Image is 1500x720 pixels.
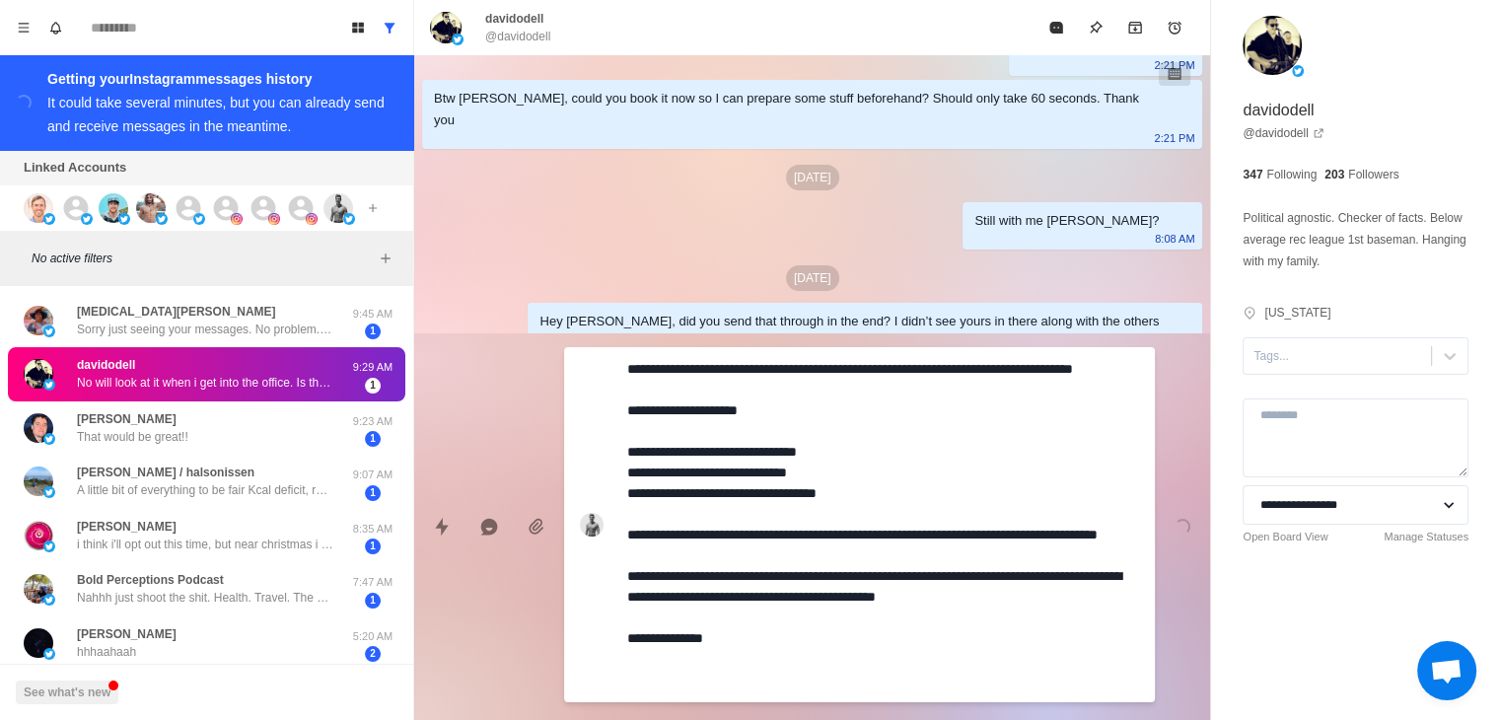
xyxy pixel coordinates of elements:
p: 8:35 AM [348,521,397,538]
p: That would be great!! [77,428,188,446]
p: A little bit of everything to be fair Kcal deficit, running, strength training and more, walking ... [77,481,333,499]
p: No will look at it when i get into the office. Is there a charge for this? [77,374,333,392]
img: picture [43,213,55,225]
p: 9:45 AM [348,306,397,323]
img: picture [156,213,168,225]
button: Menu [8,12,39,43]
p: 7:47 AM [348,574,397,591]
a: Manage Statuses [1384,529,1468,545]
img: picture [43,648,55,660]
p: [DATE] [786,265,839,291]
p: Nahhh just shoot the shit. Health. Travel. The Nordic topic. It’ll flow smooth Ok so not [DATE] c... [77,589,333,607]
p: [PERSON_NAME] [77,518,177,536]
img: picture [43,325,55,337]
img: picture [306,213,318,225]
p: [DATE] [786,165,839,190]
img: picture [43,486,55,498]
p: 9:29 AM [348,359,397,376]
span: 1 [365,324,381,339]
img: picture [193,213,205,225]
p: [PERSON_NAME] [77,410,177,428]
button: Notifications [39,12,71,43]
p: Political agnostic. Checker of facts. Below average rec league 1st baseman. Hanging with my family. [1243,207,1468,272]
img: picture [43,594,55,606]
p: davidodell [1243,99,1314,122]
div: Btw [PERSON_NAME], could you book it now so I can prepare some stuff beforehand? Should only take... [434,88,1159,131]
a: @davidodell [1243,124,1323,142]
div: Still with me [PERSON_NAME]? [974,210,1159,232]
img: picture [99,193,128,223]
span: 2 [365,646,381,662]
img: picture [118,213,130,225]
img: picture [24,521,53,550]
p: Bold Perceptions Podcast [77,571,224,589]
button: Show all conversations [374,12,405,43]
img: picture [1243,16,1302,75]
button: Mark as read [1036,8,1076,47]
img: picture [24,413,53,443]
button: Add account [361,196,385,220]
img: picture [580,513,604,537]
p: 347 [1243,166,1262,183]
button: Archive [1115,8,1155,47]
button: Add reminder [1155,8,1194,47]
p: Followers [1348,166,1398,183]
img: picture [43,540,55,552]
p: Linked Accounts [24,158,126,178]
p: i think i'll opt out this time, but near christmas i may come back and try you out [77,536,333,553]
p: davidodell [77,356,135,374]
img: picture [343,213,355,225]
img: picture [231,213,243,225]
p: 9:23 AM [348,413,397,430]
img: picture [81,213,93,225]
p: 7:00 AM [1155,328,1194,350]
p: [US_STATE] [1264,304,1330,322]
img: picture [24,628,53,658]
span: 1 [365,539,381,554]
div: It could take several minutes, but you can already send and receive messages in the meantime. [47,95,385,134]
img: picture [1292,65,1304,77]
p: 8:08 AM [1155,228,1194,250]
span: 1 [365,431,381,447]
img: picture [24,306,53,335]
span: 1 [365,378,381,394]
p: davidodell [485,10,543,28]
span: 1 [365,485,381,501]
img: picture [43,433,55,445]
p: [PERSON_NAME] [77,625,177,643]
img: picture [43,379,55,391]
img: picture [24,193,53,223]
img: picture [24,467,53,496]
img: picture [430,12,462,43]
div: Open chat [1417,641,1476,700]
a: Open Board View [1243,529,1327,545]
img: picture [136,193,166,223]
p: 2:21 PM [1154,54,1194,76]
p: 9:07 AM [348,467,397,483]
button: See what's new [16,681,118,704]
p: No active filters [32,250,374,267]
img: picture [24,574,53,604]
img: picture [452,34,464,45]
img: picture [24,359,53,389]
button: Add media [517,507,556,546]
p: Sorry just seeing your messages. No problem. I’m looking for workouts, recipes, creative ways to ... [77,321,333,338]
div: Hey [PERSON_NAME], did you send that through in the end? I didn’t see yours in there along with t... [539,311,1159,332]
img: picture [268,213,280,225]
img: picture [323,193,353,223]
p: hhhaahaah [77,643,136,661]
p: [MEDICAL_DATA][PERSON_NAME] [77,303,276,321]
button: Add filters [374,247,397,270]
button: Reply with AI [469,507,509,546]
button: Send message [1163,507,1202,546]
p: 203 [1324,166,1344,183]
p: 5:20 AM [348,628,397,645]
p: 2:21 PM [1154,127,1194,149]
button: Pin [1076,8,1115,47]
span: 1 [365,593,381,609]
p: @davidodell [485,28,550,45]
p: Following [1266,166,1317,183]
div: Getting your Instagram messages history [47,67,390,91]
button: Quick replies [422,507,462,546]
button: Board View [342,12,374,43]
